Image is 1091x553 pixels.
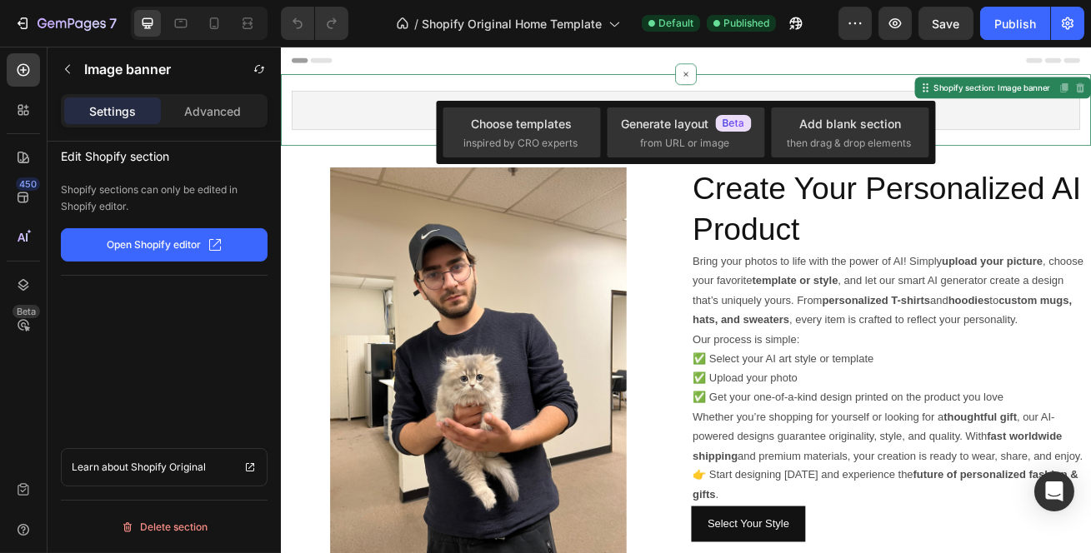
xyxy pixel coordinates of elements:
span: then drag & drop elements [787,136,911,151]
strong: personalized T-shirts [668,306,802,320]
p: 7 [109,13,117,33]
p: Shopify Original [131,459,206,476]
div: Add blank section [799,115,901,132]
button: Delete section [61,514,268,541]
button: Save [918,7,973,40]
strong: template or style [582,281,688,296]
span: Default [658,16,693,31]
p: Learn about [72,459,128,476]
p: Shopify sections can only be edited in Shopify editor. [61,182,268,215]
strong: custom mugs, hats, and sweaters [508,306,977,344]
span: Image banner [478,68,549,88]
div: Undo/Redo [281,7,348,40]
span: Published [723,16,769,31]
div: Publish [994,15,1036,32]
div: Choose templates [472,115,573,132]
span: from URL or image [640,136,729,151]
p: Image banner [84,59,171,79]
button: 7 [7,7,124,40]
strong: thoughtful gift [818,450,908,464]
div: Delete section [121,517,208,537]
p: ✅ Select your AI art style or template ✅ Upload your photo ✅ Get your one-of-a-kind design printe... [508,374,998,446]
button: Open Shopify editor [61,228,268,262]
div: Open Intercom Messenger [1034,471,1074,511]
p: Advanced [184,102,241,120]
a: Learn about Shopify Original [61,448,268,486]
p: Whether you’re shopping for yourself or looking for a , our AI-powered designs guarantee original... [508,446,998,517]
div: 450 [16,177,40,191]
p: Open Shopify editor [108,237,202,252]
span: inspired by CRO experts [463,136,578,151]
p: Our process is simple: [508,350,998,374]
span: / [414,15,418,32]
h2: Create Your Personalized AI Product [507,149,1000,252]
button: Publish [980,7,1050,40]
div: Generate layout [621,115,751,132]
p: Bring your photos to life with the power of AI! Simply , choose your favorite , and let our smart... [508,254,998,350]
div: Shopify section: Image banner [803,43,953,58]
p: Edit Shopify section [61,142,268,167]
strong: fast worldwide shipping [508,474,964,512]
div: Beta [13,305,40,318]
strong: upload your picture [816,258,940,272]
span: Shopify Original Home Template [422,15,602,32]
span: Save [933,17,960,31]
strong: hoodies [824,306,875,320]
p: Settings [89,102,136,120]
